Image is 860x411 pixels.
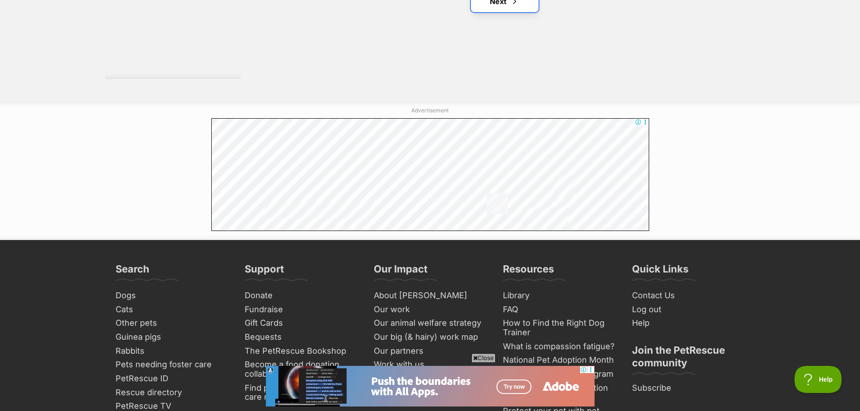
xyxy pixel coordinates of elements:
[241,358,361,381] a: Become a food donation collaborator
[241,344,361,358] a: The PetRescue Bookshop
[241,289,361,303] a: Donate
[632,344,745,374] h3: Join the PetRescue community
[266,366,595,406] iframe: Advertisement
[370,330,490,344] a: Our big (& hairy) work map
[241,330,361,344] a: Bequests
[370,289,490,303] a: About [PERSON_NAME]
[499,289,619,303] a: Library
[370,344,490,358] a: Our partners
[112,372,232,386] a: PetRescue ID
[245,263,284,281] h3: Support
[241,316,361,330] a: Gift Cards
[628,316,748,330] a: Help
[374,263,428,281] h3: Our Impact
[241,303,361,317] a: Fundraise
[112,289,232,303] a: Dogs
[632,263,688,281] h3: Quick Links
[628,303,748,317] a: Log out
[370,358,490,372] a: Work with us
[471,353,496,362] span: Close
[370,316,490,330] a: Our animal welfare strategy
[211,118,649,231] iframe: Advertisement
[628,289,748,303] a: Contact Us
[499,340,619,354] a: What is compassion fatigue?
[499,316,619,339] a: How to Find the Right Dog Trainer
[112,316,232,330] a: Other pets
[112,303,232,317] a: Cats
[112,358,232,372] a: Pets needing foster care
[795,366,842,393] iframe: Help Scout Beacon - Open
[628,381,748,395] a: Subscribe
[112,386,232,400] a: Rescue directory
[241,381,361,404] a: Find pets needing foster care near you
[112,330,232,344] a: Guinea pigs
[499,353,619,367] a: National Pet Adoption Month
[116,263,149,281] h3: Search
[112,344,232,358] a: Rabbits
[370,303,490,317] a: Our work
[499,303,619,317] a: FAQ
[503,263,554,281] h3: Resources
